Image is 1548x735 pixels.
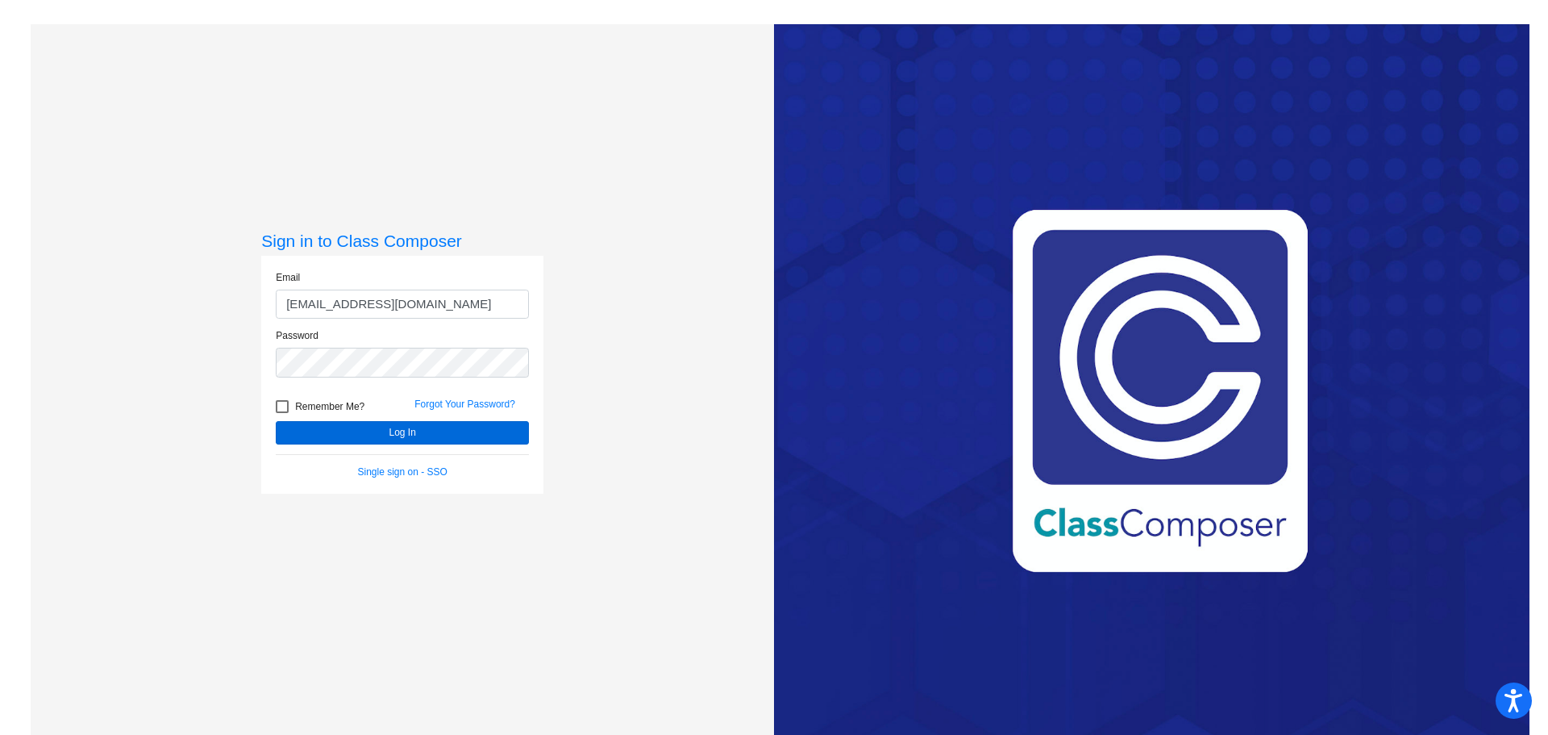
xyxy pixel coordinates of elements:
[276,328,318,343] label: Password
[261,231,543,251] h3: Sign in to Class Composer
[276,421,529,445] button: Log In
[276,270,300,285] label: Email
[358,466,447,478] a: Single sign on - SSO
[295,397,364,416] span: Remember Me?
[414,399,515,410] a: Forgot Your Password?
